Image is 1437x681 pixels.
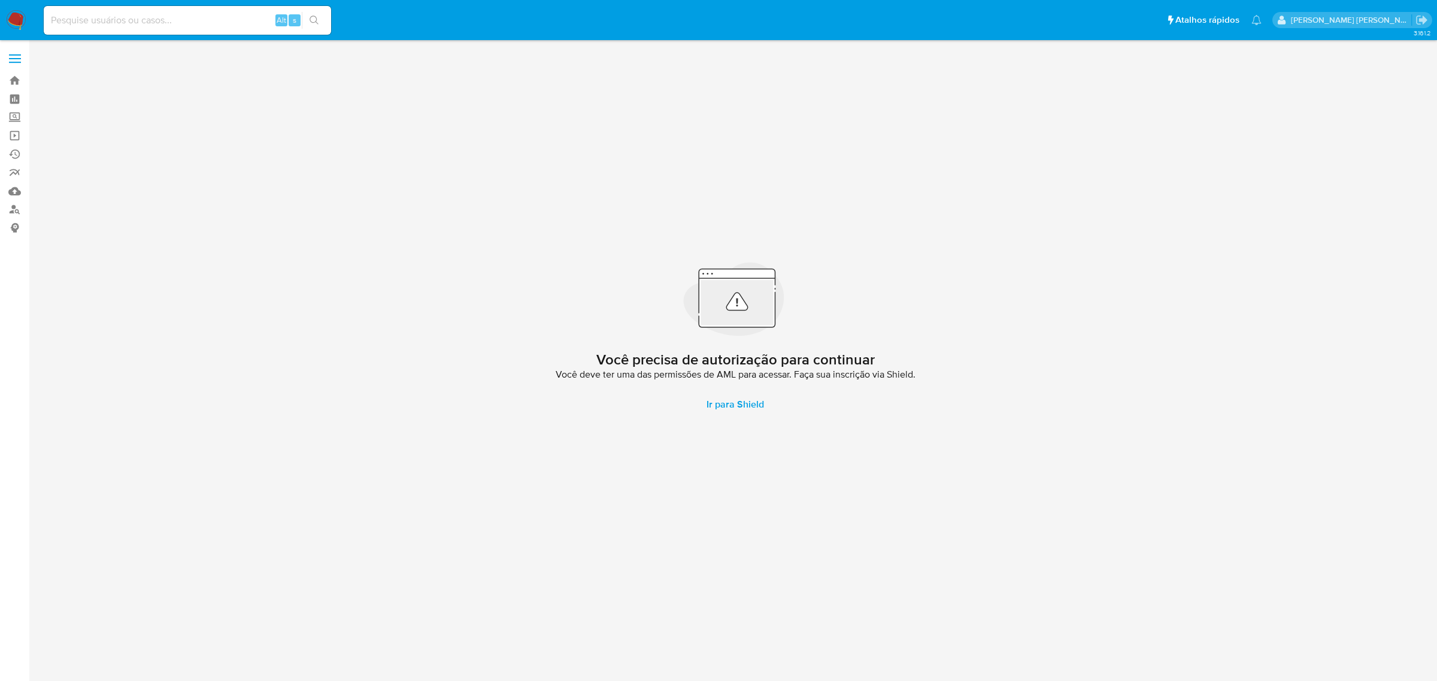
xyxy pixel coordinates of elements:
[1291,14,1412,26] p: emerson.gomes@mercadopago.com.br
[302,12,326,29] button: search-icon
[277,14,286,26] span: Alt
[1251,15,1262,25] a: Notificações
[1175,14,1239,26] span: Atalhos rápidos
[707,390,764,419] span: Ir para Shield
[692,390,778,419] a: Ir para Shield
[556,369,915,381] span: Você deve ter uma das permissões de AML para acessar. Faça sua inscrição via Shield.
[596,351,875,369] h2: Você precisa de autorização para continuar
[44,13,331,28] input: Pesquise usuários ou casos...
[293,14,296,26] span: s
[1415,14,1428,26] a: Sair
